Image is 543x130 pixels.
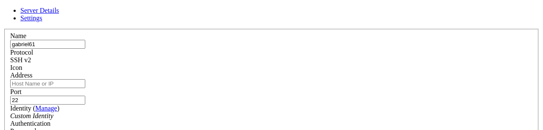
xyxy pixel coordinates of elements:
[10,112,533,120] div: Custom Identity
[35,105,57,112] a: Manage
[20,7,59,14] a: Server Details
[10,64,22,71] label: Icon
[20,14,42,22] a: Settings
[10,79,85,88] input: Host Name or IP
[10,72,32,79] label: Address
[10,49,33,56] label: Protocol
[33,105,59,112] span: ( )
[10,88,22,95] label: Port
[10,105,59,112] label: Identity
[10,120,50,127] label: Authentication
[10,56,31,64] span: SSH v2
[10,112,53,119] i: Custom Identity
[10,56,533,64] div: SSH v2
[10,40,85,49] input: Server Name
[10,32,26,39] label: Name
[10,96,85,105] input: Port Number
